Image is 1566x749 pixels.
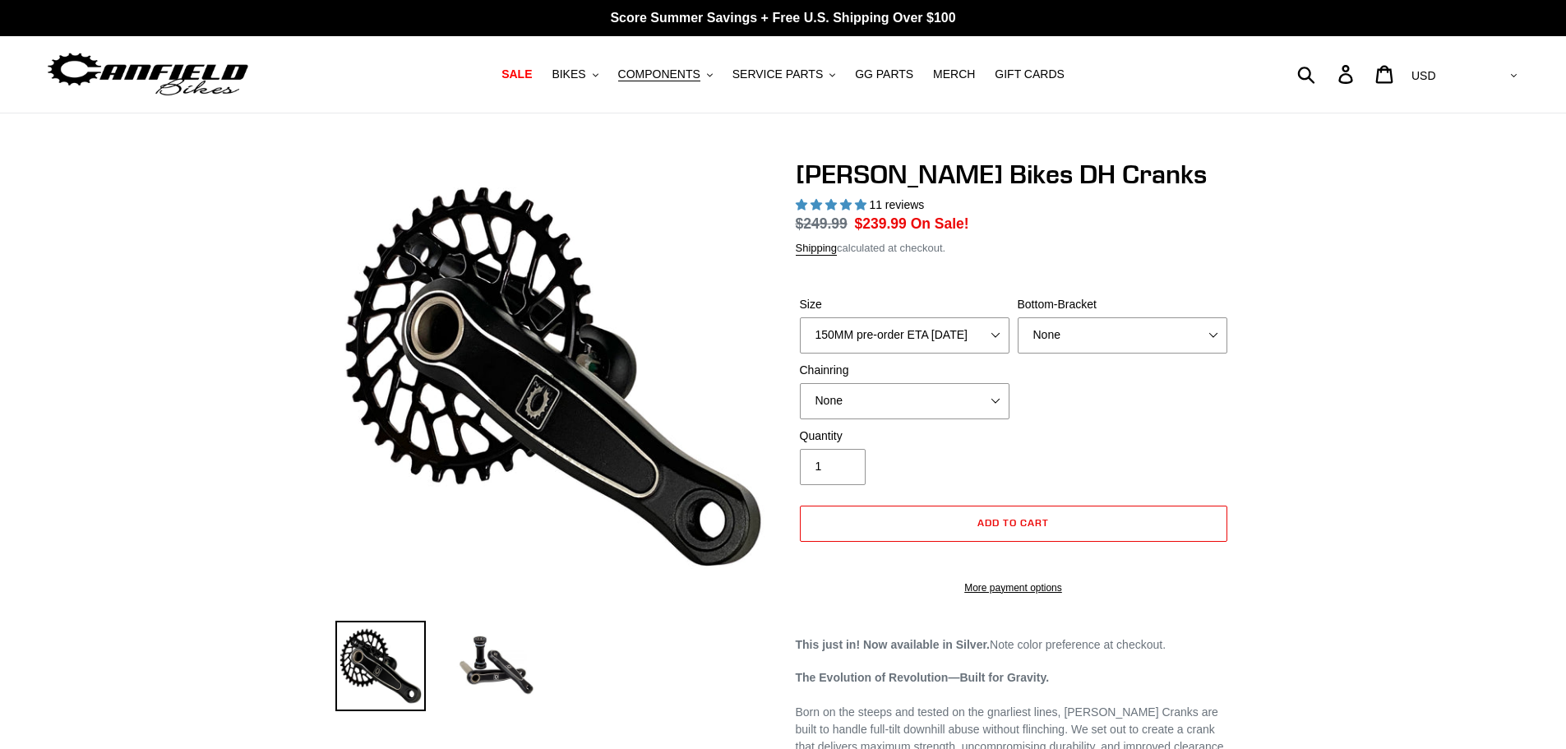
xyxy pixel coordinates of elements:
[610,63,721,86] button: COMPONENTS
[800,362,1009,379] label: Chainring
[800,428,1009,445] label: Quantity
[339,162,768,591] img: Canfield Bikes DH Cranks
[800,506,1227,542] button: Add to cart
[796,215,848,232] s: $249.99
[855,67,913,81] span: GG PARTS
[796,159,1231,190] h1: [PERSON_NAME] Bikes DH Cranks
[45,49,251,100] img: Canfield Bikes
[796,240,1231,257] div: calculated at checkout.
[450,621,541,711] img: Load image into Gallery viewer, Canfield Bikes DH Cranks
[724,63,843,86] button: SERVICE PARTS
[796,198,870,211] span: 4.91 stars
[855,215,907,232] span: $239.99
[552,67,585,81] span: BIKES
[618,67,700,81] span: COMPONENTS
[732,67,823,81] span: SERVICE PARTS
[501,67,532,81] span: SALE
[925,63,983,86] a: MERCH
[800,296,1009,313] label: Size
[800,580,1227,595] a: More payment options
[796,638,991,651] strong: This just in! Now available in Silver.
[335,621,426,711] img: Load image into Gallery viewer, Canfield Bikes DH Cranks
[847,63,922,86] a: GG PARTS
[1306,56,1348,92] input: Search
[796,636,1231,654] p: Note color preference at checkout.
[995,67,1065,81] span: GIFT CARDS
[796,242,838,256] a: Shipping
[869,198,924,211] span: 11 reviews
[543,63,606,86] button: BIKES
[911,213,969,234] span: On Sale!
[977,516,1049,529] span: Add to cart
[493,63,540,86] a: SALE
[986,63,1073,86] a: GIFT CARDS
[1018,296,1227,313] label: Bottom-Bracket
[796,671,1050,684] strong: The Evolution of Revolution—Built for Gravity.
[933,67,975,81] span: MERCH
